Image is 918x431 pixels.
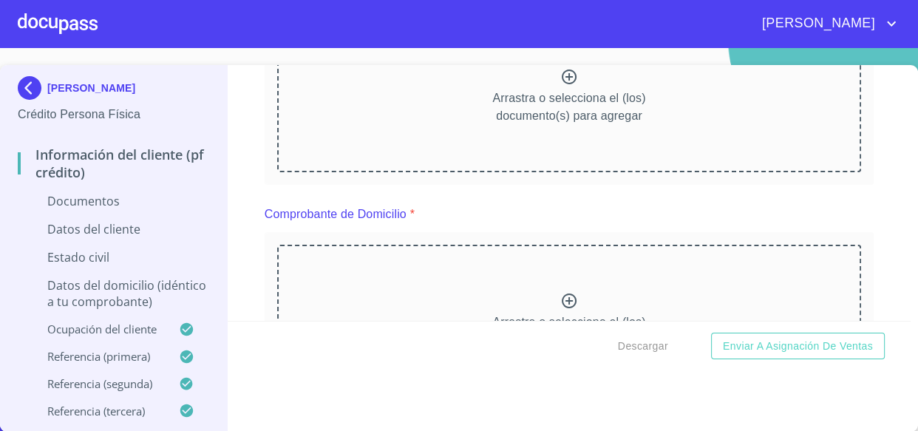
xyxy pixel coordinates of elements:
[18,193,209,209] p: Documentos
[18,76,209,106] div: [PERSON_NAME]
[711,333,885,360] button: Enviar a Asignación de Ventas
[751,12,883,35] span: [PERSON_NAME]
[492,89,645,125] p: Arrastra o selecciona el (los) documento(s) para agregar
[751,12,900,35] button: account of current user
[18,106,209,123] p: Crédito Persona Física
[265,206,407,223] p: Comprobante de Domicilio
[18,376,179,391] p: Referencia (segunda)
[612,333,674,360] button: Descargar
[18,76,47,100] img: Docupass spot blue
[18,249,209,265] p: Estado Civil
[18,221,209,237] p: Datos del cliente
[47,82,135,94] p: [PERSON_NAME]
[618,337,668,356] span: Descargar
[723,337,873,356] span: Enviar a Asignación de Ventas
[492,313,645,349] p: Arrastra o selecciona el (los) documento(s) para agregar
[18,146,209,181] p: Información del cliente (PF crédito)
[18,349,179,364] p: Referencia (primera)
[18,404,179,418] p: Referencia (tercera)
[18,277,209,310] p: Datos del domicilio (idéntico a tu comprobante)
[18,322,179,336] p: Ocupación del Cliente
